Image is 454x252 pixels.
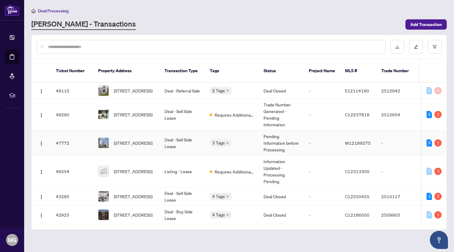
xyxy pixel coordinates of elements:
[114,193,152,200] span: [STREET_ADDRESS]
[39,89,44,94] img: Logo
[304,99,340,131] td: -
[345,88,369,93] span: E12114190
[226,89,229,92] span: down
[259,83,304,99] td: Deal Closed
[51,206,93,224] td: 42925
[340,59,376,83] th: MLS #
[259,59,304,83] th: Status
[98,210,109,220] img: thumbnail-img
[427,193,432,200] div: 1
[160,187,205,206] td: Deal - Sell Side Lease
[37,86,46,95] button: Logo
[160,83,205,99] td: Deal - Referral Sale
[212,211,225,218] span: 4 Tags
[304,83,340,99] td: -
[259,99,304,131] td: Trade Number Generated - Pending Information
[98,86,109,96] img: thumbnail-img
[395,45,399,49] span: download
[114,87,152,94] span: [STREET_ADDRESS]
[212,139,225,146] span: 3 Tags
[430,231,448,249] button: Open asap
[51,131,93,156] td: 47772
[376,59,419,83] th: Trade Number
[37,110,46,119] button: Logo
[38,8,69,14] span: Deal Processing
[434,193,442,200] div: 2
[434,211,442,218] div: 1
[37,166,46,176] button: Logo
[114,111,152,118] span: [STREET_ADDRESS]
[51,99,93,131] td: 48290
[8,236,16,244] span: MG
[405,19,447,30] button: Add Transaction
[93,59,160,83] th: Property Address
[212,87,225,94] span: 2 Tags
[226,195,229,198] span: down
[98,166,109,176] img: thumbnail-img
[215,111,254,118] span: Requires Additional Docs
[304,131,340,156] td: -
[434,168,442,175] div: 3
[160,156,205,187] td: Listing - Lease
[259,206,304,224] td: Deal Closed
[98,109,109,120] img: thumbnail-img
[114,212,152,218] span: [STREET_ADDRESS]
[39,141,44,146] img: Logo
[427,168,432,175] div: 0
[5,5,19,16] img: logo
[37,192,46,201] button: Logo
[215,168,254,175] span: Requires Additional Docs
[304,187,340,206] td: -
[259,187,304,206] td: Deal Closed
[259,156,304,187] td: Information Updated - Processing Pending
[376,156,419,187] td: -
[376,99,419,131] td: 2512654
[39,113,44,118] img: Logo
[304,156,340,187] td: -
[427,139,432,147] div: 3
[226,141,229,144] span: down
[39,170,44,174] img: Logo
[160,206,205,224] td: Deal - Buy Side Lease
[304,206,340,224] td: -
[376,206,419,224] td: 2509905
[205,59,259,83] th: Tags
[434,87,442,94] div: 0
[114,140,152,146] span: [STREET_ADDRESS]
[376,187,419,206] td: 2510117
[427,87,432,94] div: 0
[51,83,93,99] td: 49112
[414,45,418,49] span: edit
[51,59,93,83] th: Ticket Number
[212,193,225,200] span: 4 Tags
[434,139,442,147] div: 1
[345,169,369,174] span: C12313305
[345,112,369,117] span: C12237818
[376,131,419,156] td: -
[409,40,423,54] button: edit
[31,9,36,13] span: home
[427,211,432,218] div: 0
[428,40,442,54] button: filter
[345,194,369,199] span: C12250455
[31,19,136,30] a: [PERSON_NAME] - Transactions
[304,59,340,83] th: Project Name
[51,156,93,187] td: 46254
[37,210,46,220] button: Logo
[345,140,371,146] span: W12189275
[98,191,109,202] img: thumbnail-img
[376,83,419,99] td: 2512942
[39,195,44,199] img: Logo
[160,131,205,156] td: Deal - Sell Side Lease
[37,138,46,148] button: Logo
[345,212,369,218] span: C12186500
[433,45,437,49] span: filter
[160,99,205,131] td: Deal - Sell Side Lease
[427,111,432,118] div: 2
[410,20,442,29] span: Add Transaction
[434,111,442,118] div: 2
[259,131,304,156] td: Pending Information before Processing
[390,40,404,54] button: download
[98,138,109,148] img: thumbnail-img
[160,59,205,83] th: Transaction Type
